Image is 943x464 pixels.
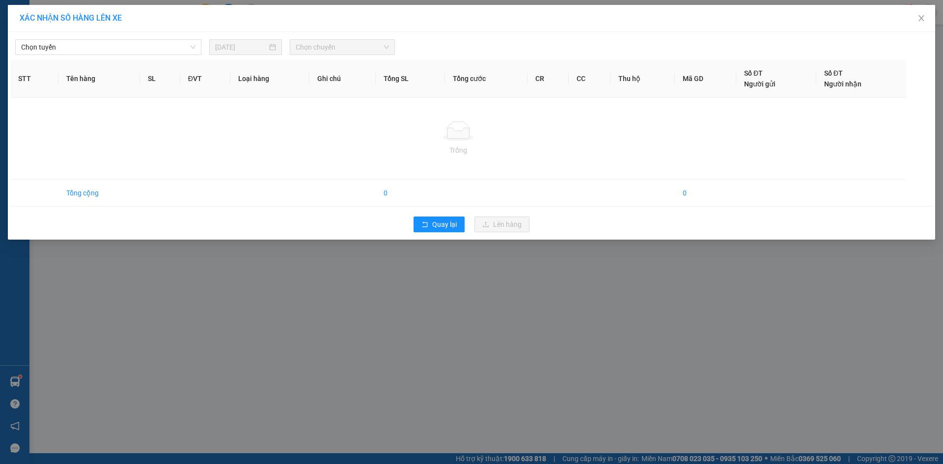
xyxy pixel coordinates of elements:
th: ĐVT [180,60,230,98]
span: rollback [421,221,428,229]
th: Loại hàng [230,60,309,98]
th: CC [569,60,610,98]
td: 0 [376,180,445,207]
span: XÁC NHẬN SỐ HÀNG LÊN XE [20,13,122,23]
span: Chọn chuyến [296,40,389,55]
span: Số ĐT [824,69,843,77]
td: 0 [675,180,736,207]
input: 13/08/2025 [215,42,267,53]
span: Người nhận [824,80,861,88]
span: Chọn tuyến [21,40,195,55]
text: CTTLT1308250065 [46,47,179,64]
th: CR [527,60,569,98]
td: Tổng cộng [58,180,140,207]
span: Số ĐT [744,69,763,77]
th: SL [140,60,180,98]
span: close [917,14,925,22]
th: Mã GD [675,60,736,98]
button: uploadLên hàng [474,217,529,232]
th: Tổng SL [376,60,445,98]
th: Thu hộ [610,60,674,98]
span: Người gửi [744,80,776,88]
button: rollbackQuay lại [414,217,465,232]
th: STT [10,60,58,98]
th: Ghi chú [309,60,376,98]
div: [PERSON_NAME] [5,70,219,96]
th: Tổng cước [445,60,527,98]
span: Quay lại [432,219,457,230]
div: Trống [18,145,898,156]
button: Close [908,5,935,32]
th: Tên hàng [58,60,140,98]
